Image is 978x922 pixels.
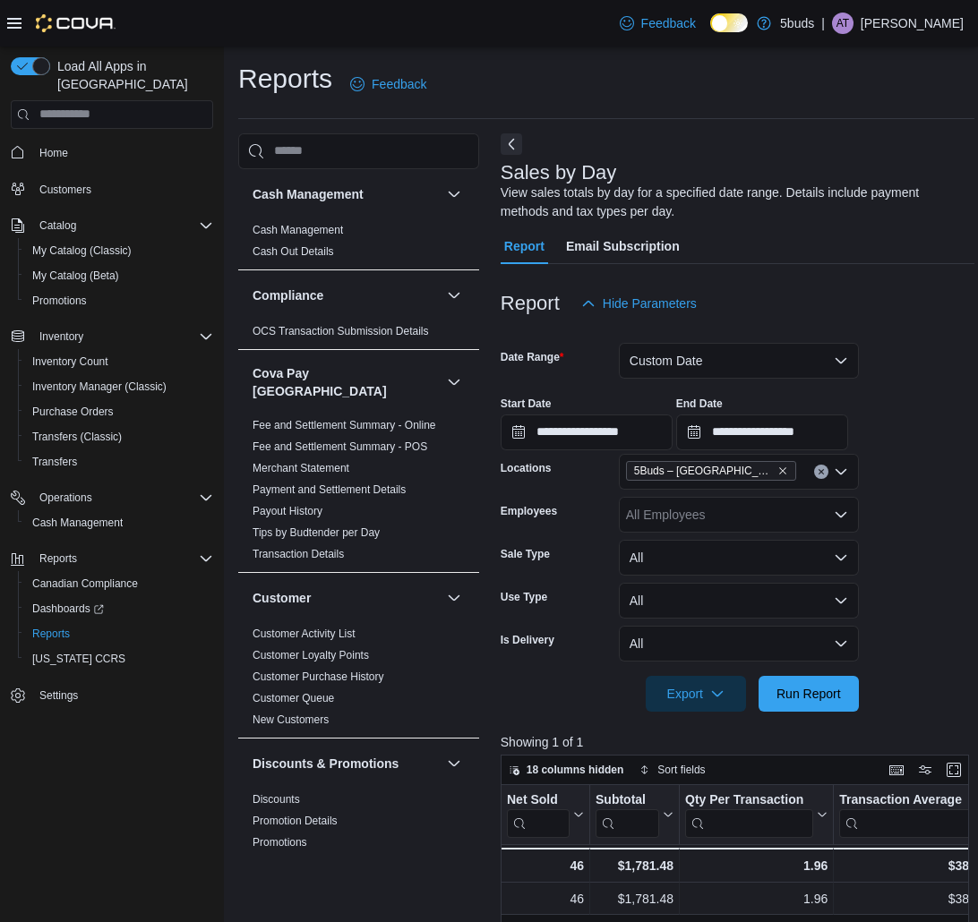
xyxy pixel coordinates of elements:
button: Customer [443,587,465,609]
div: Cova Pay [GEOGRAPHIC_DATA] [238,414,479,572]
button: Run Report [759,676,859,712]
h3: Report [501,293,560,314]
div: $1,781.48 [596,888,673,909]
span: Fee and Settlement Summary - Online [253,418,436,432]
span: Email Subscription [566,228,680,264]
button: My Catalog (Classic) [18,238,220,263]
span: Inventory [32,326,213,347]
button: Operations [32,487,99,508]
a: Cash Out Details [253,245,334,258]
button: Canadian Compliance [18,571,220,596]
a: Merchant Statement [253,462,349,474]
button: Enter fullscreen [943,759,965,781]
span: My Catalog (Classic) [25,240,213,261]
span: Reports [25,623,213,645]
span: Payout History [253,504,322,518]
p: | [821,13,825,34]
button: Customers [4,176,220,202]
label: Start Date [501,397,552,411]
label: Locations [501,461,552,475]
button: Net Sold [507,791,584,837]
button: Reports [32,548,84,569]
a: Inventory Count [25,351,116,372]
span: Promotion Details [253,814,338,828]
button: Catalog [32,215,83,236]
span: Promotions [253,835,307,849]
div: Net Sold [507,791,570,837]
button: Inventory [4,324,220,349]
span: Customers [39,183,91,197]
span: Feedback [641,14,696,32]
a: Transaction Details [253,548,344,560]
span: Reports [32,627,70,641]
div: Qty Per Transaction [685,791,813,837]
h3: Cova Pay [GEOGRAPHIC_DATA] [253,364,440,400]
div: 1.96 [685,888,828,909]
span: Cash Management [25,512,213,534]
span: Promotions [25,290,213,312]
span: Transaction Details [253,547,344,561]
a: Customer Activity List [253,627,356,640]
span: My Catalog (Beta) [32,269,119,283]
h3: Cash Management [253,185,364,203]
span: OCS Transaction Submission Details [253,324,429,338]
span: Fee and Settlement Summary - POS [253,440,427,454]
a: Dashboards [18,596,220,621]
span: Operations [32,487,213,508]
span: Purchase Orders [25,401,213,423]
span: Reports [39,551,77,566]
a: Inventory Manager (Classic) [25,376,174,397]
button: Subtotal [596,791,673,837]
a: My Catalog (Classic) [25,240,139,261]
span: Settings [32,684,213,706]
a: Transfers (Classic) [25,426,129,448]
label: Sale Type [501,547,550,561]
span: Canadian Compliance [25,573,213,594]
span: Home [32,141,213,164]
span: My Catalog (Classic) [32,243,132,258]
span: Discounts [253,792,300,807]
label: Employees [501,504,557,518]
div: View sales totals by day for a specified date range. Details include payment methods and tax type... [501,184,965,221]
button: Home [4,140,220,166]
span: Promotions [32,294,87,308]
a: Settings [32,685,85,706]
div: $1,781.48 [596,855,673,876]
a: Promotions [253,836,307,849]
a: Dashboards [25,598,111,619]
span: Transfers [25,451,213,473]
button: Purchase Orders [18,399,220,424]
label: Is Delivery [501,633,554,647]
span: Catalog [32,215,213,236]
h3: Customer [253,589,311,607]
button: Remove 5Buds – North Battleford from selection in this group [777,465,788,476]
a: Canadian Compliance [25,573,145,594]
h1: Reports [238,61,332,97]
span: Transfers (Classic) [32,430,122,444]
a: Fee and Settlement Summary - POS [253,440,427,453]
span: Catalog [39,218,76,233]
button: [US_STATE] CCRS [18,646,220,671]
span: Inventory Manager (Classic) [25,376,213,397]
a: [US_STATE] CCRS [25,648,133,670]
button: Custom Date [619,343,859,379]
button: Discounts & Promotions [253,755,440,773]
button: Cash Management [443,184,465,205]
h3: Compliance [253,286,323,304]
div: 1.96 [685,855,828,876]
button: Keyboard shortcuts [886,759,907,781]
span: Cash Management [253,223,343,237]
button: All [619,626,859,662]
button: Reports [18,621,220,646]
span: Cash Out Details [253,244,334,259]
button: Reports [4,546,220,571]
a: Fee and Settlement Summary - Online [253,419,436,431]
span: Transfers [32,455,77,469]
span: Dashboards [32,602,104,616]
span: Inventory Count [32,354,108,369]
button: Next [501,133,522,155]
span: AT [836,13,849,34]
span: Dashboards [25,598,213,619]
button: 18 columns hidden [502,759,631,781]
div: Alyssa Tatrol [832,13,854,34]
